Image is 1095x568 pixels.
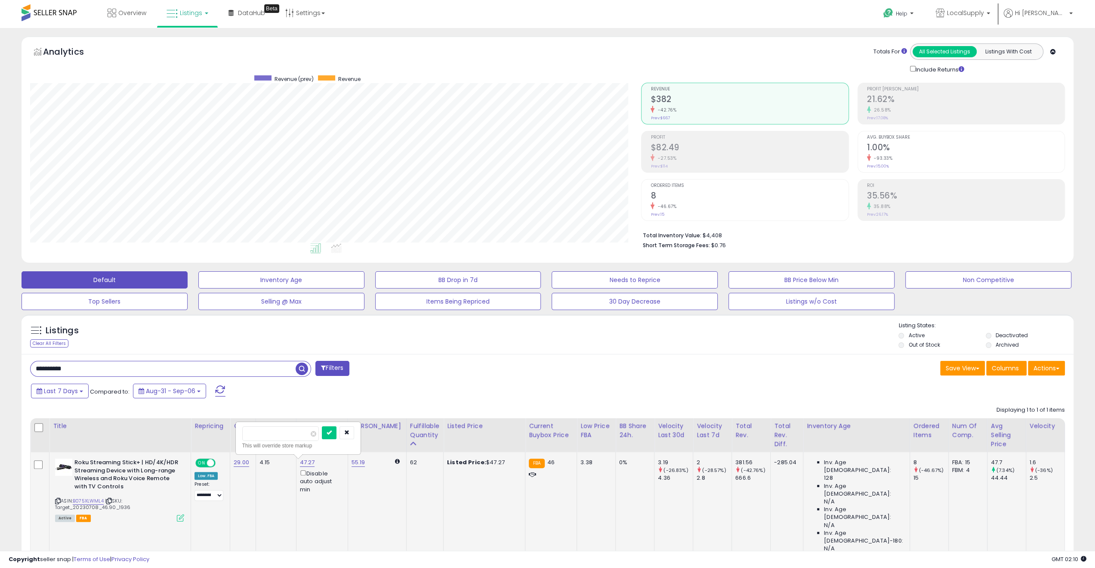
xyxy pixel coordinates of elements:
b: Short Term Storage Fees: [642,242,709,249]
a: 55.19 [352,458,365,467]
div: 2 [697,459,731,466]
li: $4,408 [642,230,1058,240]
small: Prev: 15.00% [867,164,889,169]
div: Clear All Filters [30,339,68,348]
h5: Listings [46,325,79,337]
span: Overview [118,9,146,17]
button: Inventory Age [198,271,364,289]
b: Listed Price: [447,458,486,466]
span: ON [196,459,207,467]
button: Last 7 Days [31,384,89,398]
button: All Selected Listings [913,46,977,57]
small: (-28.57%) [702,467,726,474]
span: ROI [867,183,1064,188]
div: Low. FBA [194,472,218,480]
small: Prev: $114 [651,164,667,169]
button: Needs to Reprice [552,271,718,289]
h2: $382 [651,94,848,106]
div: 15 [913,474,948,482]
div: Tooltip anchor [264,4,279,13]
h2: 8 [651,191,848,202]
div: $47.27 [447,459,518,466]
small: (-26.83%) [663,467,688,474]
a: Help [876,1,922,28]
span: Profit [PERSON_NAME] [867,87,1064,92]
div: This will override store markup [242,441,354,450]
span: Revenue (prev) [275,75,314,83]
button: Filters [315,361,349,376]
div: seller snap | | [9,556,149,564]
div: 3.19 [658,459,693,466]
div: 8 [913,459,948,466]
small: (-42.76%) [741,467,765,474]
div: Low Price FBA [580,422,612,440]
a: Hi [PERSON_NAME] [1004,9,1073,28]
div: FBM: 4 [952,466,981,474]
span: OFF [214,459,228,467]
span: 46 [547,458,554,466]
button: Aug-31 - Sep-06 [133,384,206,398]
div: Total Rev. Diff. [774,422,799,449]
label: Out of Stock [908,341,940,348]
div: [PERSON_NAME] [352,422,403,431]
h2: 21.62% [867,94,1064,106]
small: Prev: 15 [651,212,664,217]
small: 26.58% [871,107,891,113]
div: Ordered Items [913,422,945,440]
small: FBA [529,459,545,468]
div: Num of Comp. [952,422,984,440]
button: Non Competitive [905,271,1071,289]
small: -27.53% [654,155,676,161]
h2: 1.00% [867,143,1064,154]
strong: Copyright [9,555,40,563]
p: Listing States: [898,322,1073,330]
a: B075XLWML4 [73,497,104,505]
div: 381.56 [735,459,770,466]
button: Selling @ Max [198,293,364,310]
label: Deactivated [996,332,1028,339]
small: -46.67% [654,203,676,210]
div: Title [53,422,187,431]
a: Terms of Use [74,555,110,563]
span: Inv. Age [DEMOGRAPHIC_DATA]: [824,506,903,521]
a: 47.27 [300,458,315,467]
span: N/A [824,545,834,552]
span: All listings currently available for purchase on Amazon [55,515,75,522]
div: Avg Selling Price [991,422,1022,449]
small: (-36%) [1035,467,1053,474]
a: Privacy Policy [111,555,149,563]
span: Columns [992,364,1019,372]
span: | SKU: Target_20230708_46.90_1936 [55,497,130,510]
small: -93.33% [871,155,893,161]
div: Preset: [194,481,223,501]
span: Help [896,10,907,17]
b: Total Inventory Value: [642,232,701,239]
small: Prev: 17.08% [867,115,888,121]
button: Default [22,271,188,289]
span: 128 [824,474,833,482]
h2: $82.49 [651,143,848,154]
span: Listings [180,9,202,17]
div: 2.8 [697,474,731,482]
button: BB Price Below Min [728,271,895,289]
div: 4.15 [259,459,290,466]
label: Active [908,332,924,339]
span: 2025-09-15 02:10 GMT [1052,555,1086,563]
div: Listed Price [447,422,521,431]
small: Prev: 26.17% [867,212,888,217]
div: Total Rev. [735,422,767,440]
div: FBA: 15 [952,459,981,466]
span: FBA [76,515,91,522]
div: BB Share 24h. [619,422,651,440]
i: Get Help [883,8,894,19]
div: 0% [619,459,648,466]
button: Top Sellers [22,293,188,310]
div: ASIN: [55,459,184,521]
div: 62 [410,459,437,466]
b: Roku Streaming Stick+ | HD/4K/HDR Streaming Device with Long-range Wireless and Roku Voice Remote... [74,459,179,493]
small: 35.88% [871,203,891,210]
div: Cost [234,422,252,431]
span: N/A [824,498,834,506]
div: 4.36 [658,474,693,482]
span: Revenue [338,75,361,83]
